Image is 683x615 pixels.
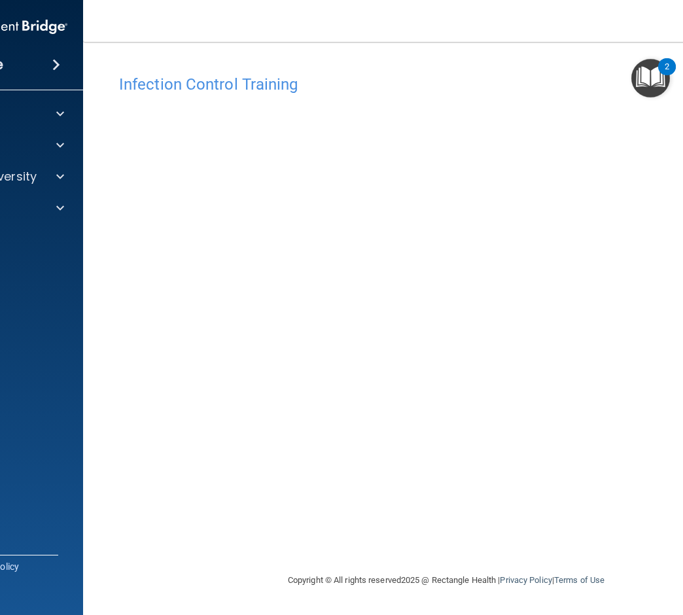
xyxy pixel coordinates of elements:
[500,575,552,585] a: Privacy Policy
[631,59,670,97] button: Open Resource Center, 2 new notifications
[665,67,669,84] div: 2
[554,575,604,585] a: Terms of Use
